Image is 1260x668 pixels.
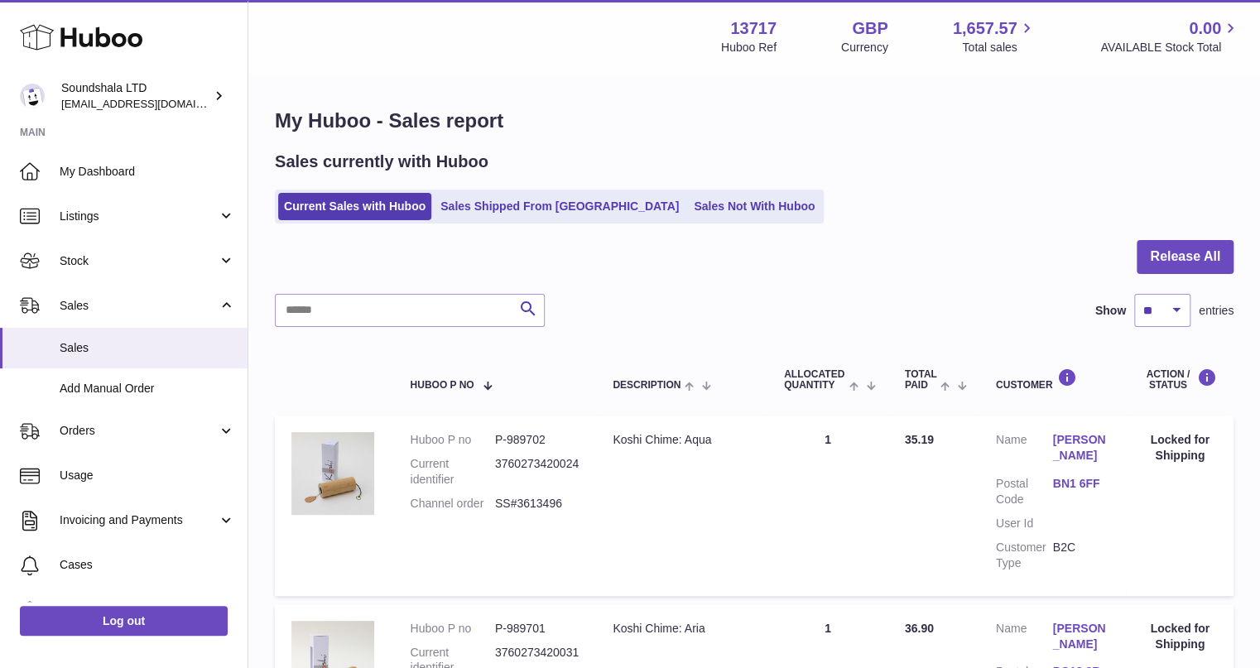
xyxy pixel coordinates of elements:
a: [PERSON_NAME] [1053,432,1110,464]
span: 36.90 [905,622,934,635]
h1: My Huboo - Sales report [275,108,1234,134]
dt: Channel order [410,496,494,512]
label: Show [1095,303,1126,319]
span: 1,657.57 [953,17,1017,40]
div: Koshi Chime: Aria [613,621,751,637]
dt: Name [996,432,1053,468]
span: [EMAIL_ADDRESS][DOMAIN_NAME] [61,97,243,110]
span: Add Manual Order [60,381,235,396]
dd: 3760273420024 [495,456,580,488]
a: Sales Shipped From [GEOGRAPHIC_DATA] [435,193,685,220]
a: Log out [20,606,228,636]
div: Huboo Ref [721,40,777,55]
strong: GBP [852,17,887,40]
span: Sales [60,340,235,356]
img: sales@sound-shala.com [20,84,45,108]
div: Locked for Shipping [1142,432,1217,464]
img: 137171717685230.JPG [291,432,374,515]
a: BN1 6FF [1053,476,1110,492]
span: 0.00 [1189,17,1221,40]
dt: Customer Type [996,540,1053,571]
div: Customer [996,368,1109,391]
span: Description [613,380,680,391]
span: entries [1199,303,1234,319]
dd: P-989702 [495,432,580,448]
span: AVAILABLE Stock Total [1100,40,1240,55]
span: Huboo P no [410,380,474,391]
span: Total paid [905,369,937,391]
span: Total sales [962,40,1036,55]
span: 35.19 [905,433,934,446]
span: Orders [60,423,218,439]
h2: Sales currently with Huboo [275,151,488,173]
span: Usage [60,468,235,483]
div: Locked for Shipping [1142,621,1217,652]
button: Release All [1137,240,1234,274]
span: Sales [60,298,218,314]
dd: B2C [1053,540,1110,571]
td: 1 [767,416,888,595]
dd: SS#3613496 [495,496,580,512]
dt: Huboo P no [410,621,494,637]
dt: Huboo P no [410,432,494,448]
a: 1,657.57 Total sales [953,17,1036,55]
a: Current Sales with Huboo [278,193,431,220]
span: ALLOCATED Quantity [784,369,845,391]
a: Sales Not With Huboo [688,193,820,220]
strong: 13717 [730,17,777,40]
div: Action / Status [1142,368,1217,391]
dt: User Id [996,516,1053,531]
a: [PERSON_NAME] [1053,621,1110,652]
span: My Dashboard [60,164,235,180]
div: Currency [841,40,888,55]
a: 0.00 AVAILABLE Stock Total [1100,17,1240,55]
dt: Current identifier [410,456,494,488]
span: Stock [60,253,218,269]
span: Listings [60,209,218,224]
span: Invoicing and Payments [60,512,218,528]
dd: P-989701 [495,621,580,637]
div: Koshi Chime: Aqua [613,432,751,448]
dt: Postal Code [996,476,1053,507]
div: Soundshala LTD [61,80,210,112]
dt: Name [996,621,1053,656]
span: Cases [60,557,235,573]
